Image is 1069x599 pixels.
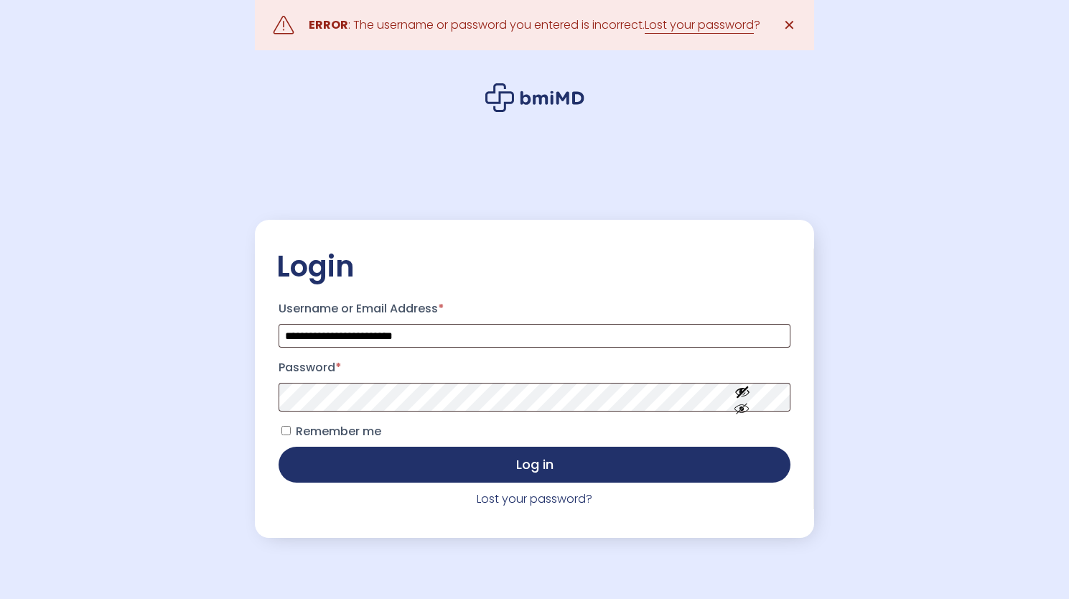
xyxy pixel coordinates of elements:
[279,297,790,320] label: Username or Email Address
[775,11,803,40] a: ✕
[783,15,795,35] span: ✕
[645,17,754,34] a: Lost your password
[281,426,291,435] input: Remember me
[296,423,381,440] span: Remember me
[477,491,592,507] a: Lost your password?
[279,356,790,379] label: Password
[276,249,793,284] h2: Login
[702,373,783,422] button: Show password
[309,15,760,35] div: : The username or password you entered is incorrect. ?
[309,17,348,33] strong: ERROR
[279,447,790,483] button: Log in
